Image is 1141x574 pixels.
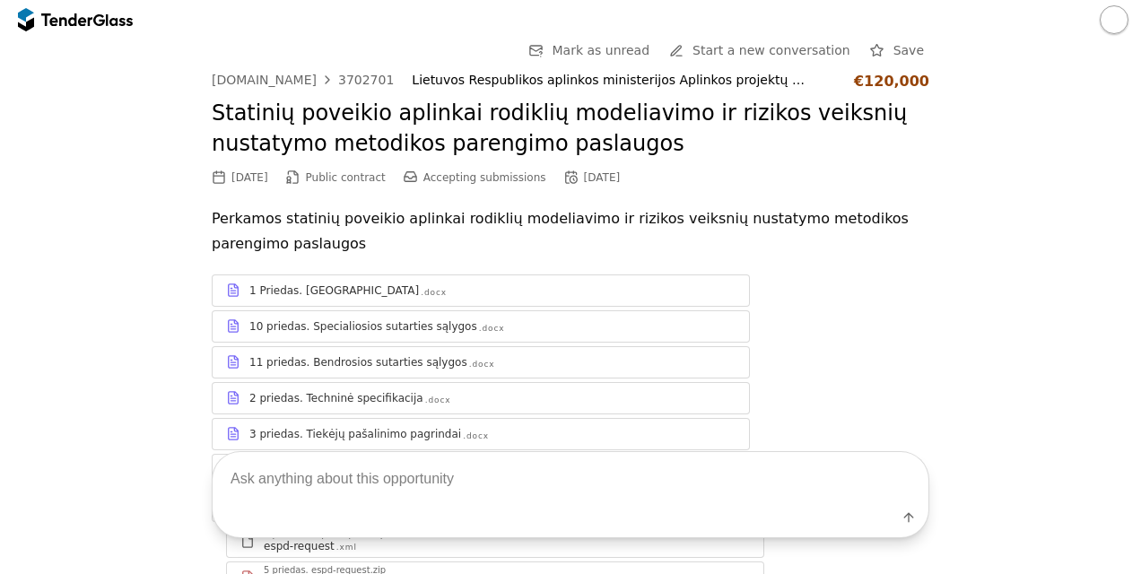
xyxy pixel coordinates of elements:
p: Perkamos statinių poveikio aplinkai rodiklių modeliavimo ir rizikos veiksnių nustatymo metodikos ... [212,206,929,257]
span: Start a new conversation [692,43,850,57]
button: Mark as unread [524,39,656,62]
div: 11 priedas. Bendrosios sutarties sąlygos [249,355,467,370]
a: [DOMAIN_NAME]3702701 [212,73,394,87]
div: [DOMAIN_NAME] [212,74,317,86]
a: 10 priedas. Specialiosios sutarties sąlygos.docx [212,310,750,343]
button: Save [865,39,929,62]
div: .docx [425,395,451,406]
span: Accepting submissions [423,171,546,184]
div: .docx [421,287,447,299]
span: Mark as unread [553,43,650,57]
div: €120,000 [854,73,929,90]
div: .docx [479,323,505,335]
a: 11 priedas. Bendrosios sutarties sąlygos.docx [212,346,750,378]
a: 1 Priedas. [GEOGRAPHIC_DATA].docx [212,274,750,307]
div: [DATE] [584,171,621,184]
span: Public contract [306,171,386,184]
a: 2 priedas. Techninė specifikacija.docx [212,382,750,414]
div: 3702701 [338,74,394,86]
a: Start a new conversation [664,39,856,62]
div: .docx [469,359,495,370]
div: 10 priedas. Specialiosios sutarties sąlygos [249,319,477,334]
div: Lietuvos Respublikos aplinkos ministerijos Aplinkos projektų valdymo agentūra [412,73,836,88]
h2: Statinių poveikio aplinkai rodiklių modeliavimo ir rizikos veiksnių nustatymo metodikos parengimo... [212,99,929,159]
span: Save [893,43,924,57]
div: 2 priedas. Techninė specifikacija [249,391,423,405]
div: 1 Priedas. [GEOGRAPHIC_DATA] [249,283,419,298]
div: [DATE] [231,171,268,184]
